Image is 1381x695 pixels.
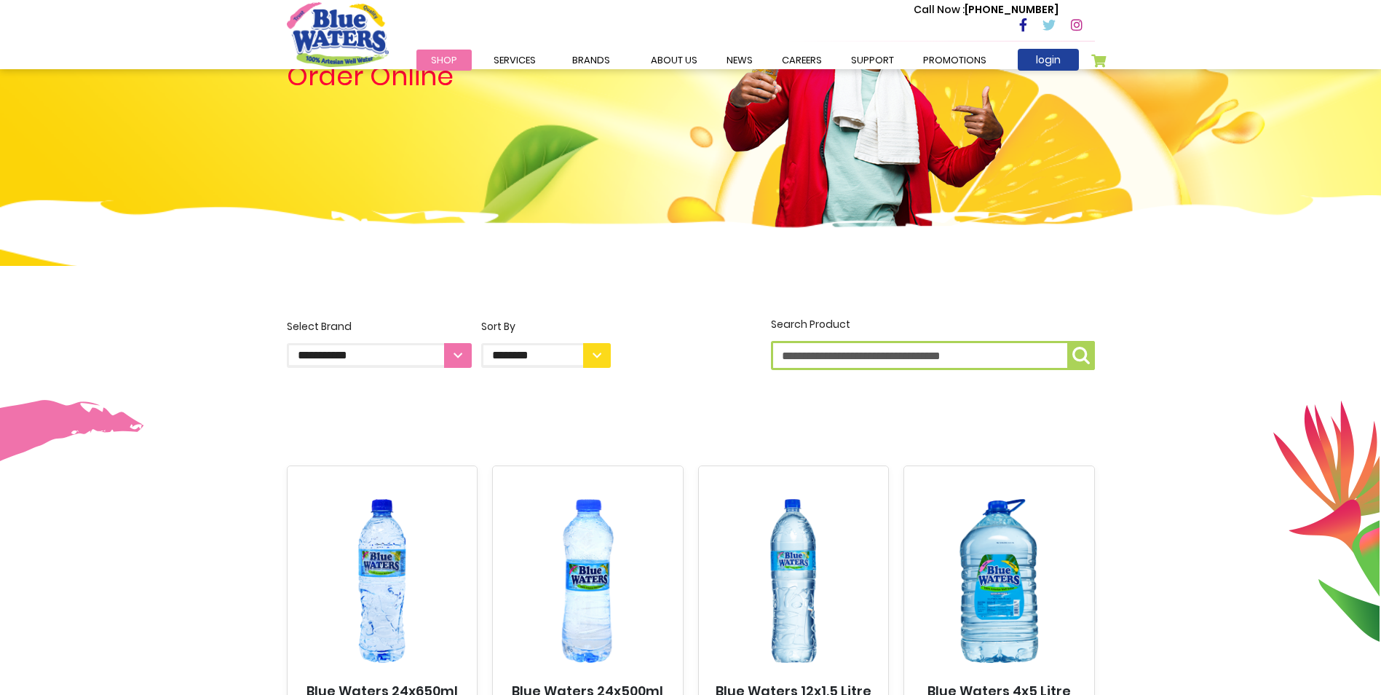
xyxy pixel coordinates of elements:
[771,317,1095,370] label: Search Product
[481,319,611,334] div: Sort By
[771,341,1095,370] input: Search Product
[287,319,472,368] label: Select Brand
[1067,341,1095,370] button: Search Product
[506,479,670,683] img: Blue Waters 24x500ml Regular
[917,479,1081,683] img: Blue Waters 4x5 Litre
[481,343,611,368] select: Sort By
[1072,347,1090,364] img: search-icon.png
[914,2,1058,17] p: [PHONE_NUMBER]
[909,50,1001,71] a: Promotions
[301,479,464,683] img: Blue Waters 24x650ml Regular
[287,63,611,90] h4: Order Online
[712,479,876,683] img: Blue Waters 12x1.5 Litre
[767,50,836,71] a: careers
[1018,49,1079,71] a: login
[712,50,767,71] a: News
[836,50,909,71] a: support
[287,2,389,66] a: store logo
[636,50,712,71] a: about us
[572,53,610,67] span: Brands
[287,343,472,368] select: Select Brand
[431,53,457,67] span: Shop
[494,53,536,67] span: Services
[914,2,965,17] span: Call Now :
